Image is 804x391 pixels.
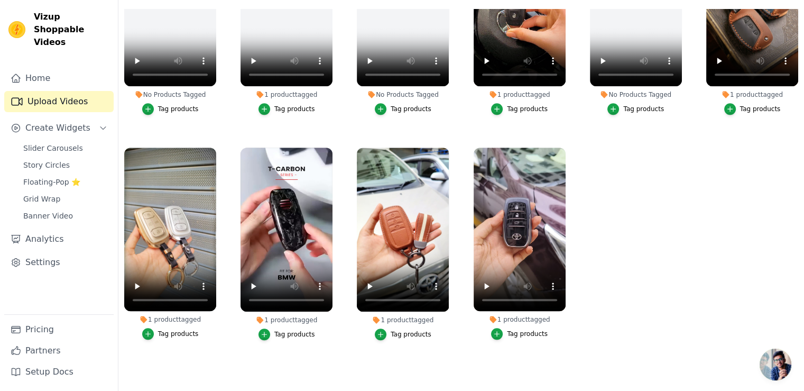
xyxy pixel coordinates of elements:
[124,315,216,324] div: 1 product tagged
[23,143,83,153] span: Slider Carousels
[357,316,449,324] div: 1 product tagged
[623,105,664,113] div: Tag products
[491,328,548,340] button: Tag products
[23,160,70,170] span: Story Circles
[23,211,73,221] span: Banner Video
[4,229,114,250] a: Analytics
[241,90,332,99] div: 1 product tagged
[17,175,114,189] a: Floating-Pop ⭐
[507,105,548,113] div: Tag products
[158,330,199,338] div: Tag products
[357,90,449,99] div: No Products Tagged
[25,122,90,134] span: Create Widgets
[124,90,216,99] div: No Products Tagged
[760,349,791,380] div: Open chat
[17,158,114,172] a: Story Circles
[23,194,60,204] span: Grid Wrap
[607,103,664,115] button: Tag products
[274,330,315,339] div: Tag products
[706,90,798,99] div: 1 product tagged
[4,361,114,383] a: Setup Docs
[8,21,25,38] img: Vizup
[474,315,566,324] div: 1 product tagged
[258,329,315,340] button: Tag products
[142,328,199,340] button: Tag products
[258,103,315,115] button: Tag products
[590,90,682,99] div: No Products Tagged
[241,316,332,324] div: 1 product tagged
[4,252,114,273] a: Settings
[391,105,431,113] div: Tag products
[375,103,431,115] button: Tag products
[4,91,114,112] a: Upload Videos
[740,105,781,113] div: Tag products
[17,208,114,223] a: Banner Video
[4,68,114,89] a: Home
[375,329,431,340] button: Tag products
[4,340,114,361] a: Partners
[724,103,781,115] button: Tag products
[17,192,114,206] a: Grid Wrap
[274,105,315,113] div: Tag products
[507,330,548,338] div: Tag products
[391,330,431,339] div: Tag products
[158,105,199,113] div: Tag products
[34,11,109,49] span: Vizup Shoppable Videos
[4,319,114,340] a: Pricing
[23,177,80,187] span: Floating-Pop ⭐
[17,141,114,156] a: Slider Carousels
[491,103,548,115] button: Tag products
[4,117,114,139] button: Create Widgets
[474,90,566,99] div: 1 product tagged
[142,103,199,115] button: Tag products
